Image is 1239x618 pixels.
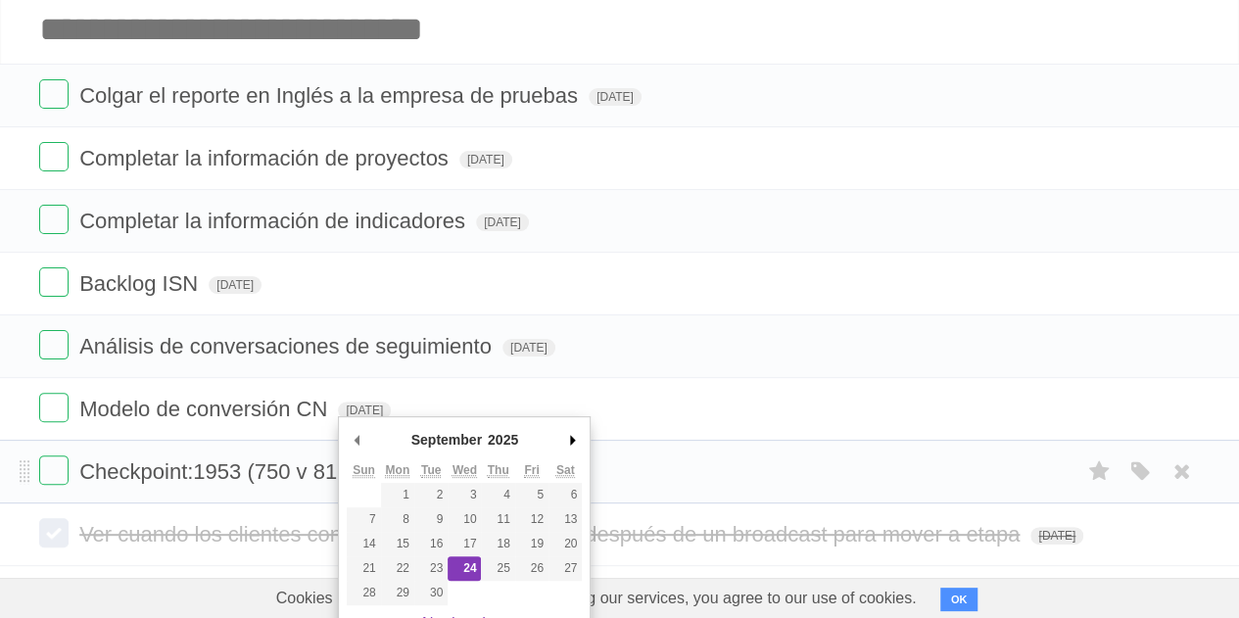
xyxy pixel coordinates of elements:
span: [DATE] [459,151,512,168]
button: Next Month [562,425,582,454]
button: 25 [481,556,514,581]
abbr: Thursday [488,463,509,478]
span: Cookies help us deliver our services. By using our services, you agree to our use of cookies. [257,579,936,618]
div: 2025 [485,425,521,454]
span: Backlog ISN [79,271,203,296]
button: 4 [481,483,514,507]
button: 5 [515,483,548,507]
button: Previous Month [347,425,366,454]
label: Done [39,518,69,547]
label: Done [39,455,69,485]
abbr: Saturday [556,463,575,478]
button: 22 [381,556,414,581]
span: [DATE] [502,339,555,357]
button: 3 [448,483,481,507]
button: 19 [515,532,548,556]
span: Ver cuando los clientes contestaron inmediatamente después de un broadcast para mover a etapa [79,522,1025,547]
label: Done [39,267,69,297]
div: September [408,425,485,454]
span: [DATE] [209,276,262,294]
abbr: Sunday [353,463,375,478]
label: Done [39,205,69,234]
span: Colgar el reporte en Inglés a la empresa de pruebas [79,83,583,108]
span: Checkpoint:1953 (750 v 811 v 392) [79,459,419,484]
abbr: Friday [524,463,539,478]
button: 7 [347,507,380,532]
abbr: Wednesday [453,463,477,478]
span: [DATE] [589,88,642,106]
button: 28 [347,581,380,605]
button: 17 [448,532,481,556]
button: 18 [481,532,514,556]
button: 6 [548,483,582,507]
button: 26 [515,556,548,581]
button: 9 [414,507,448,532]
span: Completar la información de proyectos [79,146,453,170]
button: 13 [548,507,582,532]
button: 14 [347,532,380,556]
button: OK [940,588,978,611]
button: 15 [381,532,414,556]
button: 23 [414,556,448,581]
span: Modelo de conversión CN [79,397,332,421]
button: 29 [381,581,414,605]
button: 24 [448,556,481,581]
button: 10 [448,507,481,532]
span: [DATE] [1030,527,1083,545]
label: Star task [1080,455,1118,488]
button: 16 [414,532,448,556]
label: Done [39,393,69,422]
button: 30 [414,581,448,605]
button: 8 [381,507,414,532]
label: Done [39,142,69,171]
label: Done [39,330,69,359]
button: 12 [515,507,548,532]
button: 11 [481,507,514,532]
abbr: Tuesday [421,463,441,478]
span: Completar la información de indicadores [79,209,470,233]
span: [DATE] [338,402,391,419]
button: 27 [548,556,582,581]
button: 2 [414,483,448,507]
button: 21 [347,556,380,581]
span: [DATE] [476,214,529,231]
button: 1 [381,483,414,507]
span: Análisis de conversaciones de seguimiento [79,334,497,358]
abbr: Monday [385,463,409,478]
button: 20 [548,532,582,556]
label: Done [39,79,69,109]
